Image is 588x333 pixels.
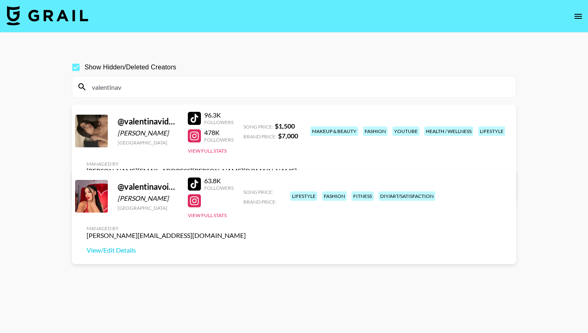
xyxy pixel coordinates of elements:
div: lifestyle [478,127,505,136]
div: Followers [204,137,234,143]
div: 63.8K [204,177,234,185]
div: [PERSON_NAME][EMAIL_ADDRESS][DOMAIN_NAME] [87,231,246,240]
button: View Full Stats [188,212,227,218]
div: diy/art/satisfaction [379,191,435,201]
strong: $ 7,000 [278,132,298,140]
div: lifestyle [290,191,317,201]
span: Show Hidden/Deleted Creators [85,62,176,72]
div: Managed By [87,225,246,231]
div: 96.3K [204,111,234,119]
div: youtube [392,127,419,136]
strong: $ 1,500 [275,122,295,130]
div: 478K [204,129,234,137]
div: [PERSON_NAME] [118,129,178,137]
div: [GEOGRAPHIC_DATA] [118,205,178,211]
span: Song Price: [243,124,273,130]
span: Brand Price: [243,133,276,140]
div: fashion [363,127,388,136]
div: Managed By [87,161,297,167]
div: [PERSON_NAME] [118,194,178,202]
button: View Full Stats [188,148,227,154]
div: fashion [322,191,347,201]
div: [GEOGRAPHIC_DATA] [118,140,178,146]
div: Followers [204,119,234,125]
div: health / wellness [424,127,473,136]
span: Song Price: [243,189,273,195]
span: Brand Price: [243,199,276,205]
a: View/Edit Details [87,246,246,254]
div: @ valentinavidartes [118,116,178,127]
div: fitness [352,191,374,201]
img: Grail Talent [7,6,88,25]
div: @ valentinavoight [118,182,178,192]
button: open drawer [570,8,586,24]
div: makeup & beauty [310,127,358,136]
div: [PERSON_NAME][EMAIL_ADDRESS][PERSON_NAME][DOMAIN_NAME] [87,167,297,175]
input: Search by User Name [87,80,511,93]
div: Followers [204,185,234,191]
